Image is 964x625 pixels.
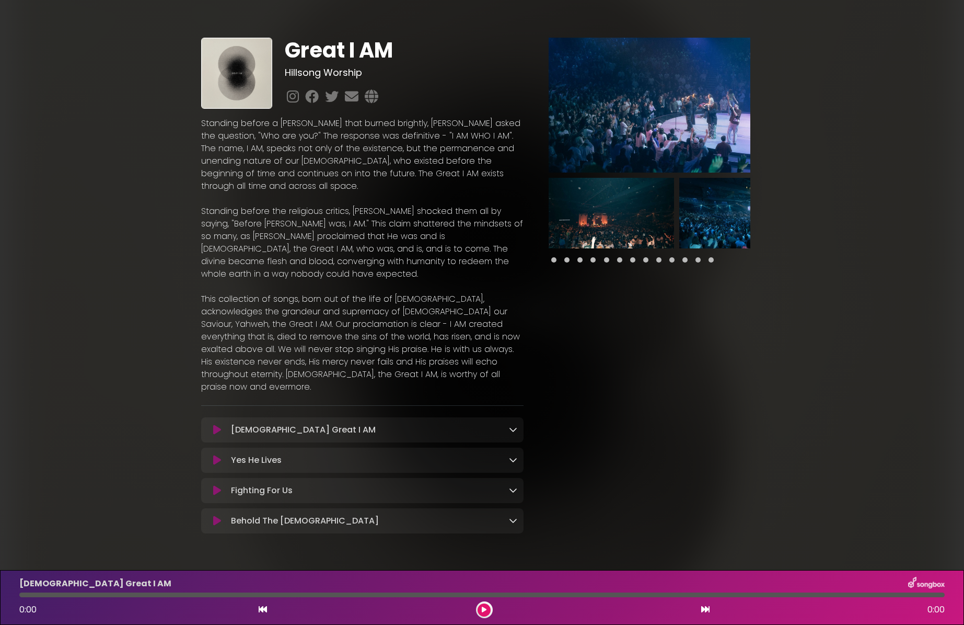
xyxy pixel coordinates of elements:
[285,67,524,78] h3: Hillsong Worship
[679,178,805,248] img: gTufBB9xTMeUqoSkXQIa
[549,178,674,248] img: LQCBXbZlSEmSu9XS9bIf
[231,484,293,497] p: Fighting For Us
[549,38,750,173] img: Main Media
[201,293,524,393] p: This collection of songs, born out of the life of [DEMOGRAPHIC_DATA], acknowledges the grandeur a...
[231,454,282,467] p: Yes He Lives
[201,38,272,109] img: cKVrxYTDuDcTYhzwnG4w
[201,117,524,192] p: Standing before a [PERSON_NAME] that burned brightly, [PERSON_NAME] asked the question, "Who are ...
[231,424,376,436] p: [DEMOGRAPHIC_DATA] Great I AM
[201,205,524,280] p: Standing before the religious critics, [PERSON_NAME] shocked them all by saying, "Before [PERSON_...
[231,515,379,527] p: Behold The [DEMOGRAPHIC_DATA]
[285,38,524,63] h1: Great I AM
